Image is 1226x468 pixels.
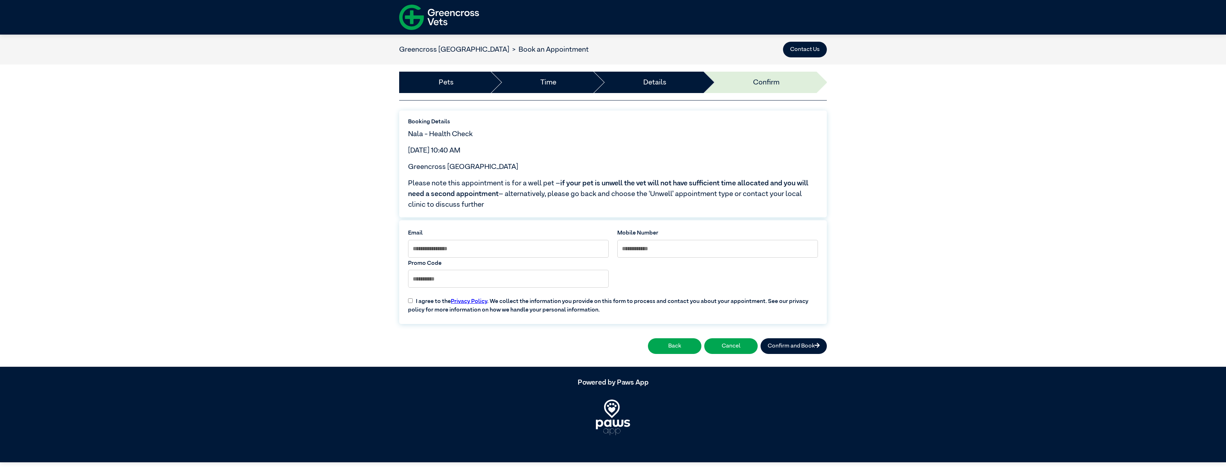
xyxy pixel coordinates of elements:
button: Confirm and Book [761,338,827,354]
input: I agree to thePrivacy Policy. We collect the information you provide on this form to process and ... [408,298,413,303]
label: Booking Details [408,118,818,126]
span: Please note this appointment is for a well pet – – alternatively, please go back and choose the ‘... [408,178,818,210]
button: Contact Us [783,42,827,57]
span: if your pet is unwell the vet will not have sufficient time allocated and you will need a second ... [408,180,808,197]
a: Time [540,77,556,88]
label: Email [408,229,609,237]
label: Promo Code [408,259,609,268]
img: f-logo [399,2,479,33]
img: PawsApp [596,400,630,435]
label: I agree to the . We collect the information you provide on this form to process and contact you a... [404,292,822,314]
nav: breadcrumb [399,44,589,55]
span: [DATE] 10:40 AM [408,147,460,154]
button: Cancel [704,338,758,354]
li: Book an Appointment [509,44,589,55]
label: Mobile Number [617,229,818,237]
h5: Powered by Paws App [399,378,827,387]
span: Greencross [GEOGRAPHIC_DATA] [408,163,518,170]
a: Greencross [GEOGRAPHIC_DATA] [399,46,509,53]
a: Details [643,77,666,88]
span: Nala - Health Check [408,130,473,138]
button: Back [648,338,701,354]
a: Pets [439,77,454,88]
a: Privacy Policy [451,299,487,304]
